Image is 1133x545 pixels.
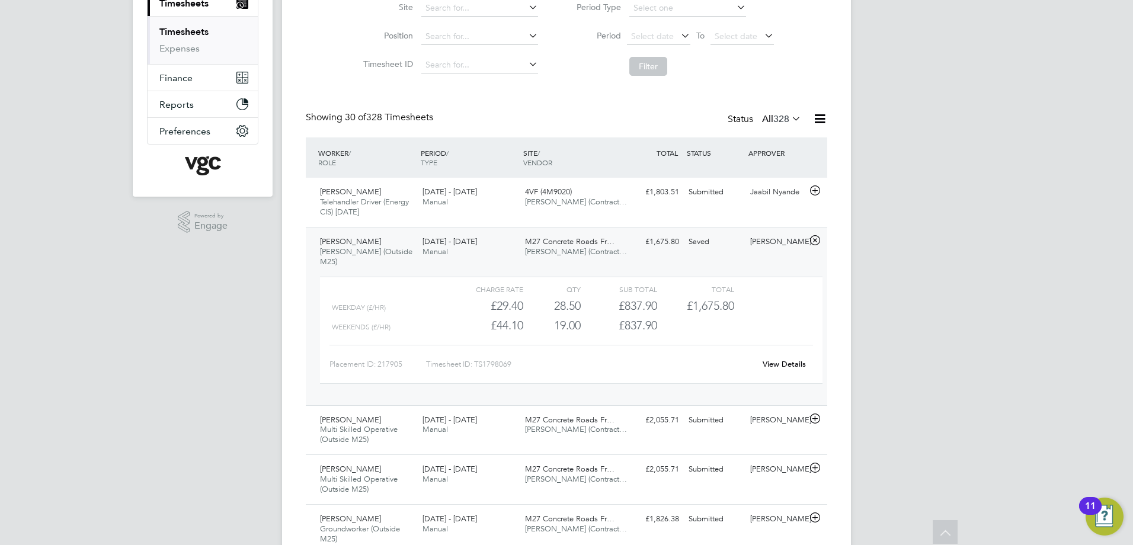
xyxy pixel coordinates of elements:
[581,296,657,316] div: £837.90
[360,30,413,41] label: Position
[622,509,684,529] div: £1,826.38
[159,43,200,54] a: Expenses
[159,26,209,37] a: Timesheets
[423,415,477,425] span: [DATE] - [DATE]
[525,415,614,425] span: M27 Concrete Roads Fr…
[423,464,477,474] span: [DATE] - [DATE]
[447,296,523,316] div: £29.40
[525,464,614,474] span: M27 Concrete Roads Fr…
[745,460,807,479] div: [PERSON_NAME]
[423,236,477,246] span: [DATE] - [DATE]
[520,142,623,173] div: SITE
[622,411,684,430] div: £2,055.71
[329,355,426,374] div: Placement ID: 217905
[423,197,448,207] span: Manual
[684,232,745,252] div: Saved
[148,65,258,91] button: Finance
[728,111,804,128] div: Status
[306,111,436,124] div: Showing
[525,236,614,246] span: M27 Concrete Roads Fr…
[332,303,386,312] span: Weekday (£/HR)
[568,2,621,12] label: Period Type
[147,156,258,175] a: Go to home page
[148,91,258,117] button: Reports
[148,118,258,144] button: Preferences
[773,113,789,125] span: 328
[525,474,627,484] span: [PERSON_NAME] (Contract…
[537,148,540,158] span: /
[320,514,381,524] span: [PERSON_NAME]
[423,187,477,197] span: [DATE] - [DATE]
[684,509,745,529] div: Submitted
[447,316,523,335] div: £44.10
[525,187,572,197] span: 4VF (4M9020)
[745,232,807,252] div: [PERSON_NAME]
[693,28,708,43] span: To
[194,221,228,231] span: Engage
[523,316,581,335] div: 19.00
[446,148,449,158] span: /
[657,282,734,296] div: Total
[684,182,745,202] div: Submitted
[629,57,667,76] button: Filter
[360,59,413,69] label: Timesheet ID
[148,16,258,64] div: Timesheets
[1085,506,1096,521] div: 11
[622,460,684,479] div: £2,055.71
[525,524,627,534] span: [PERSON_NAME] (Contract…
[423,474,448,484] span: Manual
[631,31,674,41] span: Select date
[622,182,684,202] div: £1,803.51
[762,113,801,125] label: All
[320,415,381,425] span: [PERSON_NAME]
[423,514,477,524] span: [DATE] - [DATE]
[523,296,581,316] div: 28.50
[421,28,538,45] input: Search for...
[320,464,381,474] span: [PERSON_NAME]
[159,126,210,137] span: Preferences
[345,111,433,123] span: 328 Timesheets
[320,524,400,544] span: Groundworker (Outside M25)
[581,316,657,335] div: £837.90
[581,282,657,296] div: Sub Total
[348,148,351,158] span: /
[320,236,381,246] span: [PERSON_NAME]
[525,246,627,257] span: [PERSON_NAME] (Contract…
[715,31,757,41] span: Select date
[525,514,614,524] span: M27 Concrete Roads Fr…
[687,299,734,313] span: £1,675.80
[1086,498,1124,536] button: Open Resource Center, 11 new notifications
[525,424,627,434] span: [PERSON_NAME] (Contract…
[320,246,412,267] span: [PERSON_NAME] (Outside M25)
[622,232,684,252] div: £1,675.80
[320,197,409,217] span: Telehandler Driver (Energy CIS) [DATE]
[320,187,381,197] span: [PERSON_NAME]
[418,142,520,173] div: PERIOD
[745,182,807,202] div: Jaabil Nyande
[421,57,538,73] input: Search for...
[194,211,228,221] span: Powered by
[421,158,437,167] span: TYPE
[423,246,448,257] span: Manual
[423,424,448,434] span: Manual
[320,474,398,494] span: Multi Skilled Operative (Outside M25)
[684,460,745,479] div: Submitted
[360,2,413,12] label: Site
[684,142,745,163] div: STATUS
[159,99,194,110] span: Reports
[178,211,228,233] a: Powered byEngage
[320,424,398,444] span: Multi Skilled Operative (Outside M25)
[332,323,391,331] span: Weekends (£/HR)
[568,30,621,41] label: Period
[159,72,193,84] span: Finance
[318,158,336,167] span: ROLE
[423,524,448,534] span: Manual
[523,158,552,167] span: VENDOR
[657,148,678,158] span: TOTAL
[185,156,221,175] img: vgcgroup-logo-retina.png
[426,355,755,374] div: Timesheet ID: TS1798069
[447,282,523,296] div: Charge rate
[745,509,807,529] div: [PERSON_NAME]
[745,411,807,430] div: [PERSON_NAME]
[345,111,366,123] span: 30 of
